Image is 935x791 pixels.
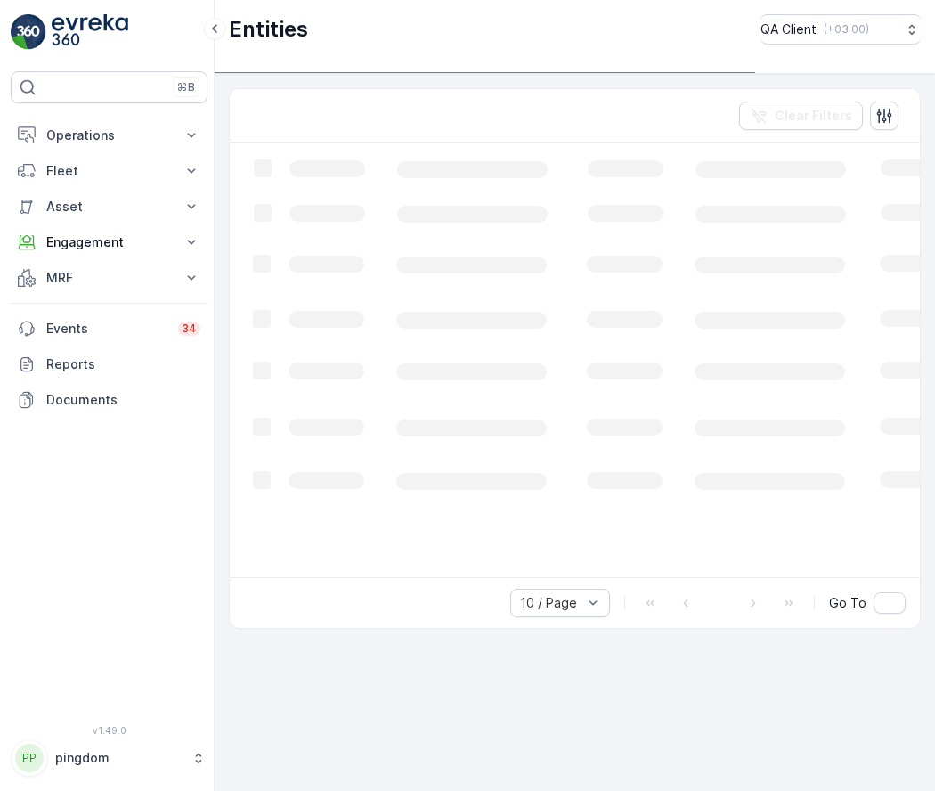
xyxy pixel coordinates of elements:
[11,118,207,153] button: Operations
[46,198,172,216] p: Asset
[11,14,46,50] img: logo
[11,347,207,382] a: Reports
[11,153,207,189] button: Fleet
[11,382,207,418] a: Documents
[46,320,167,338] p: Events
[829,594,866,612] span: Go To
[55,749,183,767] p: pingdom
[46,355,200,373] p: Reports
[739,102,863,130] button: Clear Filters
[11,739,207,777] button: PPpingdom
[229,15,308,44] p: Entities
[11,725,207,736] span: v 1.49.0
[177,80,195,94] p: ⌘B
[15,744,44,772] div: PP
[760,14,921,45] button: QA Client(+03:00)
[46,391,200,409] p: Documents
[11,224,207,260] button: Engagement
[46,126,172,144] p: Operations
[52,14,128,50] img: logo_light-DOdMpM7g.png
[760,20,817,38] p: QA Client
[824,22,869,37] p: ( +03:00 )
[775,107,852,125] p: Clear Filters
[46,233,172,251] p: Engagement
[11,260,207,296] button: MRF
[46,162,172,180] p: Fleet
[11,189,207,224] button: Asset
[182,322,197,336] p: 34
[46,269,172,287] p: MRF
[11,311,207,347] a: Events34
